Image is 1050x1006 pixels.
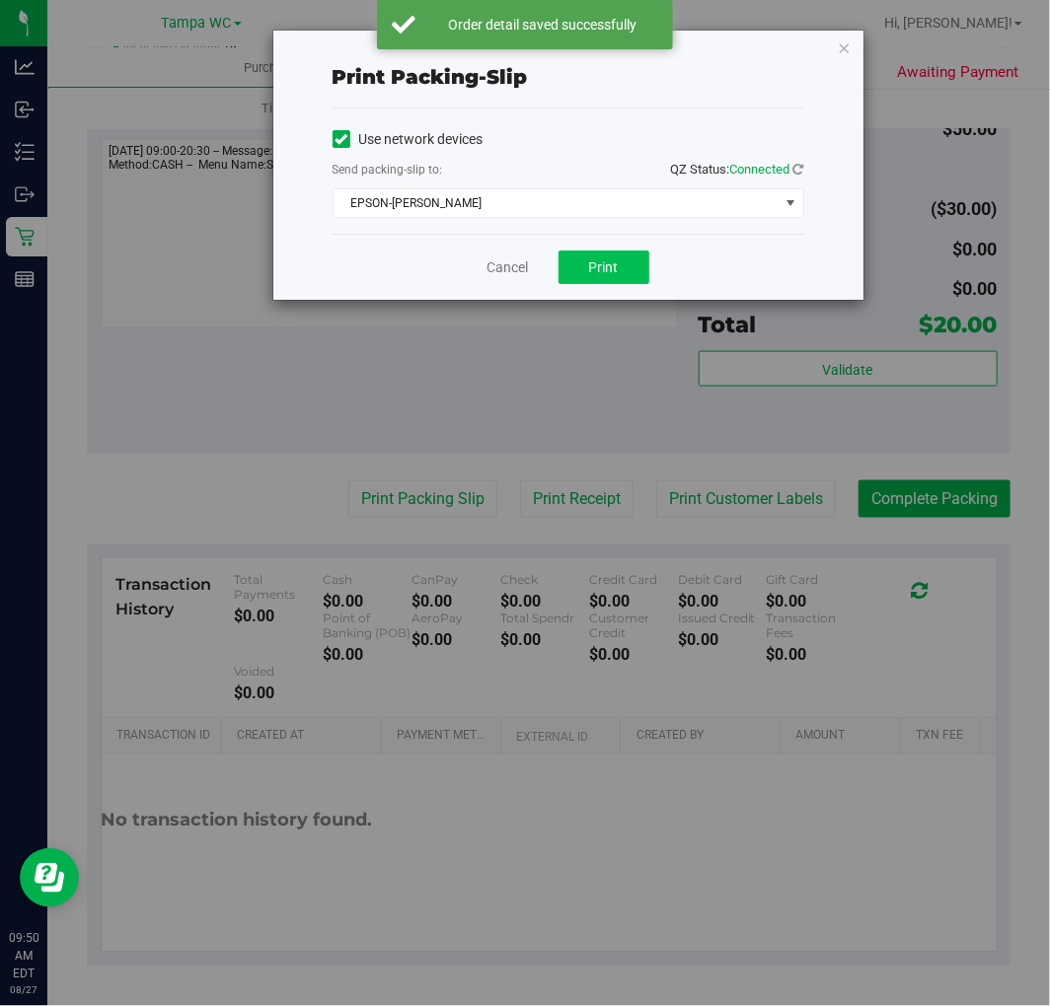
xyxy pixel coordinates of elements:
span: select [778,189,802,217]
div: Order detail saved successfully [426,15,658,35]
label: Use network devices [333,129,484,150]
span: Print [589,259,619,275]
label: Send packing-slip to: [333,161,443,179]
span: QZ Status: [671,162,804,177]
span: EPSON-[PERSON_NAME] [334,189,779,217]
button: Print [559,251,649,284]
a: Cancel [487,257,529,278]
span: Connected [730,162,790,177]
iframe: Resource center [20,848,79,907]
span: Print packing-slip [333,65,528,89]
